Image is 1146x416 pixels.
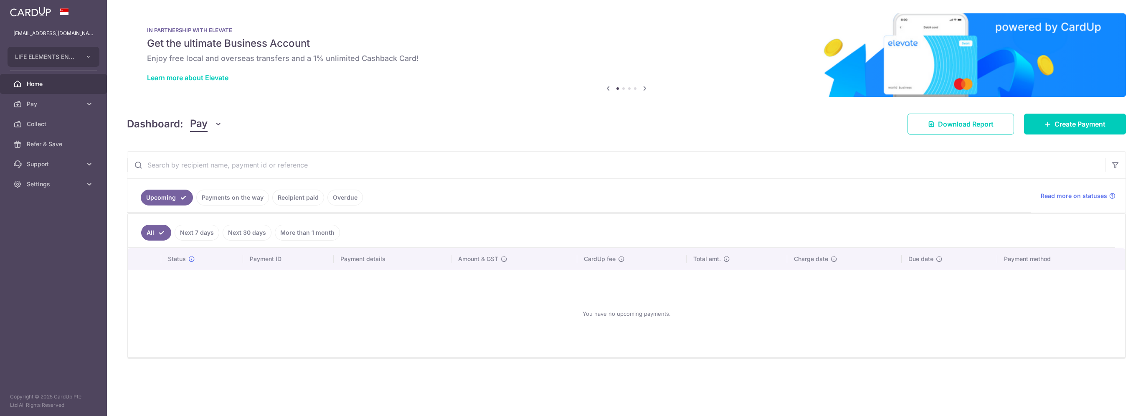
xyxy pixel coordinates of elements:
[1041,192,1116,200] a: Read more on statuses
[147,27,1106,33] p: IN PARTNERSHIP WITH ELEVATE
[693,255,721,263] span: Total amt.
[1041,192,1107,200] span: Read more on statuses
[908,114,1014,134] a: Download Report
[27,180,82,188] span: Settings
[8,47,99,67] button: LIFE ELEMENTS ENTERPRISE PTE. LTD.
[458,255,498,263] span: Amount & GST
[938,119,994,129] span: Download Report
[127,152,1105,178] input: Search by recipient name, payment id or reference
[272,190,324,205] a: Recipient paid
[584,255,616,263] span: CardUp fee
[10,7,51,17] img: CardUp
[141,225,171,241] a: All
[27,120,82,128] span: Collect
[794,255,828,263] span: Charge date
[27,100,82,108] span: Pay
[243,248,334,270] th: Payment ID
[223,225,271,241] a: Next 30 days
[190,116,208,132] span: Pay
[1055,119,1105,129] span: Create Payment
[1024,114,1126,134] a: Create Payment
[127,117,183,132] h4: Dashboard:
[141,190,193,205] a: Upcoming
[147,37,1106,50] h5: Get the ultimate Business Account
[275,225,340,241] a: More than 1 month
[127,13,1126,97] img: Renovation banner
[196,190,269,205] a: Payments on the way
[27,160,82,168] span: Support
[15,53,77,61] span: LIFE ELEMENTS ENTERPRISE PTE. LTD.
[27,80,82,88] span: Home
[147,74,228,82] a: Learn more about Elevate
[147,53,1106,63] h6: Enjoy free local and overseas transfers and a 1% unlimited Cashback Card!
[13,29,94,38] p: [EMAIL_ADDRESS][DOMAIN_NAME]
[327,190,363,205] a: Overdue
[138,277,1115,350] div: You have no upcoming payments.
[908,255,933,263] span: Due date
[27,140,82,148] span: Refer & Save
[334,248,451,270] th: Payment details
[168,255,186,263] span: Status
[997,248,1125,270] th: Payment method
[190,116,222,132] button: Pay
[175,225,219,241] a: Next 7 days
